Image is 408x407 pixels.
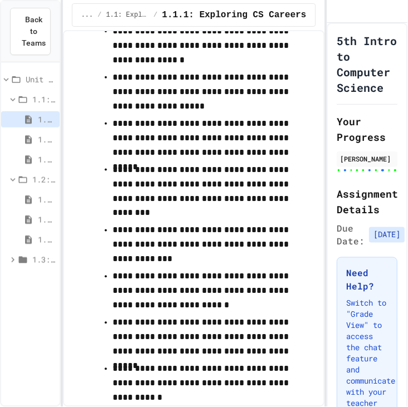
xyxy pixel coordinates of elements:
[38,194,55,205] span: 1.2.1 Professional Communication
[38,214,55,225] span: 1.2.2 Review - Professional Communication
[370,227,405,243] span: [DATE]
[38,134,55,145] span: 1.1.2: Exploring CS Careers - Review
[98,11,101,19] span: /
[38,114,55,125] span: 1.1.1: Exploring CS Careers
[337,114,398,145] h2: Your Progress
[26,73,55,85] span: Unit 1: Careers & Professionalism
[341,154,395,164] div: [PERSON_NAME]
[32,174,55,185] span: 1.2: Professional Communication
[38,154,55,165] span: 1.1.3 My Top 3 CS Careers!
[347,267,388,293] h3: Need Help?
[162,8,307,22] span: 1.1.1: Exploring CS Careers
[10,8,51,55] button: Back to Teams
[337,222,365,248] span: Due Date:
[38,234,55,246] span: 1.2.3 Professional Communication Challenge
[22,14,46,49] span: Back to Teams
[337,33,398,95] h1: 5th Intro to Computer Science
[337,186,398,217] h2: Assignment Details
[81,11,94,19] span: ...
[154,11,158,19] span: /
[106,11,149,19] span: 1.1: Exploring CS Careers
[32,94,55,105] span: 1.1: Exploring CS Careers
[32,254,55,266] span: 1.3: Ethics in Computing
